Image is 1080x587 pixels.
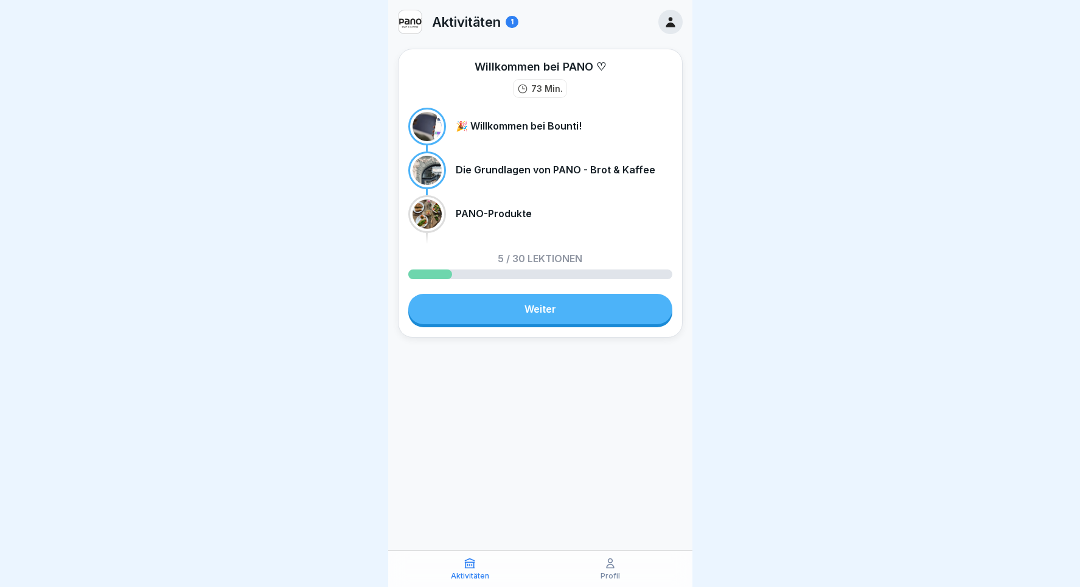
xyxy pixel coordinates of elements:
div: Willkommen bei PANO ♡ [475,59,606,74]
p: Profil [601,572,620,580]
p: Aktivitäten [432,14,501,30]
a: Weiter [408,294,672,324]
p: PANO-Produkte [456,208,532,220]
img: q0tdcyz4cnbpruuhw9f2wkwh.png [399,10,422,33]
div: 1 [506,16,518,28]
p: Aktivitäten [451,572,489,580]
p: 🎉 Willkommen bei Bounti! [456,120,582,132]
p: 73 Min. [531,82,563,95]
p: 5 / 30 Lektionen [498,254,582,263]
p: Die Grundlagen von PANO - Brot & Kaffee [456,164,655,176]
